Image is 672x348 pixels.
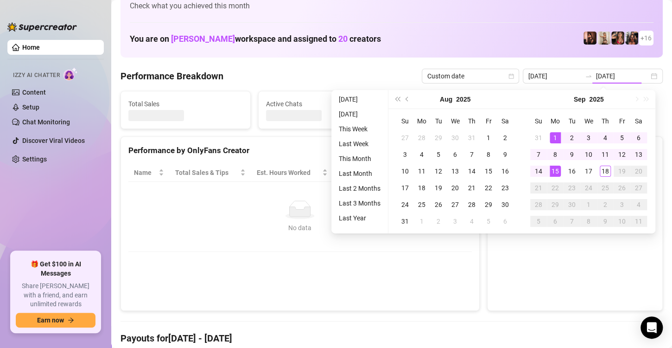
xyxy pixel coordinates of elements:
span: calendar [508,73,514,79]
img: Dragonjen710 (@dragonjen) [583,32,596,45]
a: Chat Monitoring [22,118,70,126]
span: Messages Sent [403,99,518,109]
span: [PERSON_NAME] [171,34,235,44]
button: Earn nowarrow-right [16,313,95,328]
a: Content [22,89,46,96]
div: Sales by OnlyFans Creator [495,144,655,157]
a: Settings [22,155,47,163]
div: No data [138,223,463,233]
span: Chat Conversion [401,168,459,178]
span: Total Sales & Tips [175,168,238,178]
span: Custom date [427,69,514,83]
input: Start date [528,71,581,81]
a: Home [22,44,40,51]
span: to [585,72,592,80]
a: Setup [22,103,39,111]
span: swap-right [585,72,592,80]
span: Check what you achieved this month [130,1,653,11]
h4: Performance Breakdown [120,70,223,83]
span: Izzy AI Chatter [13,71,60,80]
span: 20 [338,34,348,44]
img: Erica (@ericabanks) [625,32,638,45]
span: Share [PERSON_NAME] with a friend, and earn unlimited rewards [16,282,95,309]
h1: You are on workspace and assigned to creators [130,34,381,44]
input: End date [596,71,649,81]
span: arrow-right [68,317,74,323]
span: Total Sales [128,99,243,109]
img: CARMELA (@clutchvip) [611,32,624,45]
div: Performance by OnlyFans Creator [128,144,472,157]
th: Sales / Hour [333,164,395,182]
th: Chat Conversion [395,164,472,182]
a: Discover Viral Videos [22,137,85,144]
div: Open Intercom Messenger [640,316,663,339]
img: logo-BBDzfeDw.svg [7,22,77,32]
th: Total Sales & Tips [170,164,251,182]
img: Monique (@moneybagmoee) [597,32,610,45]
th: Name [128,164,170,182]
span: Name [134,168,157,178]
span: 🎁 Get $100 in AI Messages [16,260,95,278]
span: Earn now [37,316,64,324]
div: Est. Hours Worked [257,168,320,178]
img: AI Chatter [63,67,78,81]
h4: Payouts for [DATE] - [DATE] [120,332,663,345]
span: Sales / Hour [339,168,382,178]
span: Active Chats [266,99,380,109]
span: + 16 [640,33,652,43]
